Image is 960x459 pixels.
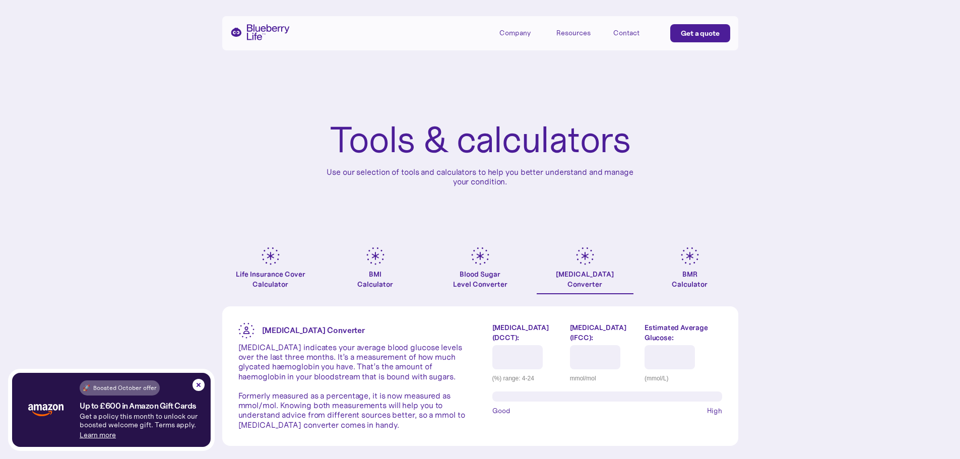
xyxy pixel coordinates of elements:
[613,24,659,41] a: Contact
[80,412,211,429] p: Get a policy this month to unlock our boosted welcome gift. Terms apply.
[613,29,639,37] div: Contact
[537,247,633,294] a: [MEDICAL_DATA]Converter
[499,24,545,41] div: Company
[645,322,722,343] label: Estimated Average Glucose:
[556,29,591,37] div: Resources
[645,373,722,383] div: (mmol/L)
[681,28,720,38] div: Get a quote
[492,373,562,383] div: (%) range: 4-24
[80,402,197,410] h4: Up to £600 in Amazon Gift Cards
[707,406,722,416] span: High
[670,24,730,42] a: Get a quote
[222,269,319,289] div: Life Insurance Cover Calculator
[492,406,510,416] span: Good
[230,24,290,40] a: home
[327,247,424,294] a: BMICalculator
[330,121,630,159] h1: Tools & calculators
[570,322,637,343] label: [MEDICAL_DATA] (IFCC):
[499,29,531,37] div: Company
[642,247,738,294] a: BMRCalculator
[80,430,116,439] a: Learn more
[262,325,365,335] strong: [MEDICAL_DATA] Converter
[222,247,319,294] a: Life Insurance Cover Calculator
[357,269,393,289] div: BMI Calculator
[83,383,157,393] div: 🚀 Boosted October offer
[238,343,468,430] p: [MEDICAL_DATA] indicates your average blood glucose levels over the last three months. It’s a mea...
[570,373,637,383] div: mmol/mol
[453,269,507,289] div: Blood Sugar Level Converter
[556,24,602,41] div: Resources
[319,167,642,186] p: Use our selection of tools and calculators to help you better understand and manage your condition.
[672,269,708,289] div: BMR Calculator
[556,269,614,289] div: [MEDICAL_DATA] Converter
[432,247,529,294] a: Blood SugarLevel Converter
[492,322,562,343] label: [MEDICAL_DATA] (DCCT):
